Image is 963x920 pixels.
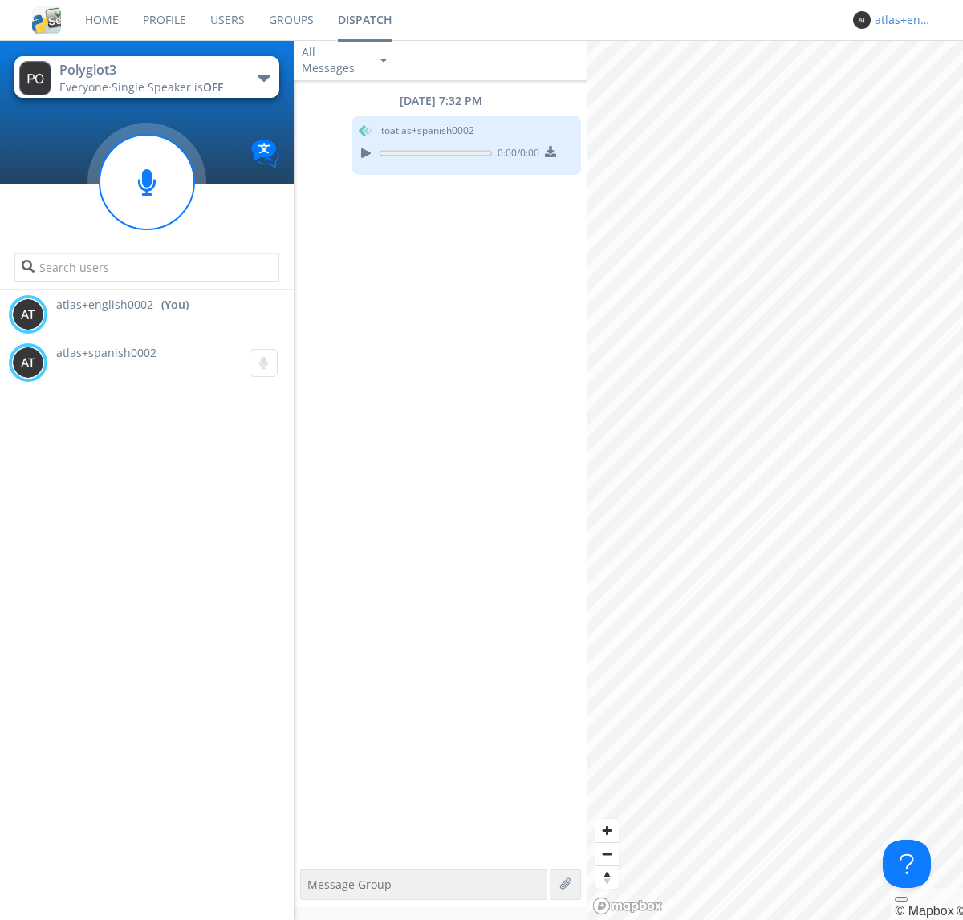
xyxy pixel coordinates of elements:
span: atlas+english0002 [56,297,153,313]
span: atlas+spanish0002 [56,345,156,360]
img: 373638.png [19,61,51,95]
button: Reset bearing to north [595,865,619,889]
span: OFF [203,79,223,95]
img: 373638.png [12,347,44,379]
span: to atlas+spanish0002 [381,124,474,138]
button: Zoom out [595,842,619,865]
img: caret-down-sm.svg [380,59,387,63]
div: All Messages [302,44,366,76]
div: Polyglot3 [59,61,240,79]
div: atlas+english0002 [875,12,935,28]
img: Translation enabled [251,140,279,168]
span: Reset bearing to north [595,866,619,889]
div: [DATE] 7:32 PM [294,93,587,109]
img: 373638.png [853,11,871,29]
iframe: Toggle Customer Support [883,840,931,888]
span: 0:00 / 0:00 [492,146,539,164]
a: Mapbox [895,904,953,918]
img: cddb5a64eb264b2086981ab96f4c1ba7 [32,6,61,34]
button: Toggle attribution [895,897,908,902]
div: Everyone · [59,79,240,95]
button: Zoom in [595,819,619,842]
input: Search users [14,253,278,282]
div: (You) [161,297,189,313]
img: download media button [545,146,556,157]
a: Mapbox logo [592,897,663,915]
span: Single Speaker is [112,79,223,95]
img: 373638.png [12,298,44,330]
button: Polyglot3Everyone·Single Speaker isOFF [14,56,278,98]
